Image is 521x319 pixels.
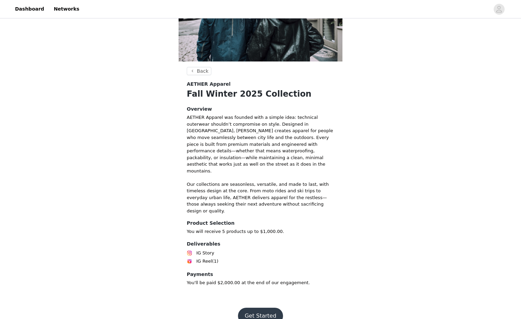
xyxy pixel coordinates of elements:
h4: Overview [187,106,334,113]
p: You'll be paid $2,000.00 at the end of our engagement. [187,279,334,286]
button: Back [187,67,211,75]
span: IG Story [196,250,214,256]
h4: Payments [187,271,334,278]
span: (1) [212,258,218,265]
a: Networks [50,1,83,17]
span: IG Reel [196,258,212,265]
div: avatar [496,4,502,15]
span: AETHER Apparel [187,81,230,88]
img: Instagram Reels Icon [187,259,192,264]
a: Dashboard [11,1,48,17]
p: You will receive 5 products up to $1,000.00. [187,228,334,235]
h1: Fall Winter 2025 Collection [187,88,334,100]
p: AETHER Apparel was founded with a simple idea: technical outerwear shouldn’t compromise on style.... [187,114,334,214]
h4: Product Selection [187,220,334,227]
img: Instagram Icon [187,250,192,256]
h4: Deliverables [187,240,334,248]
